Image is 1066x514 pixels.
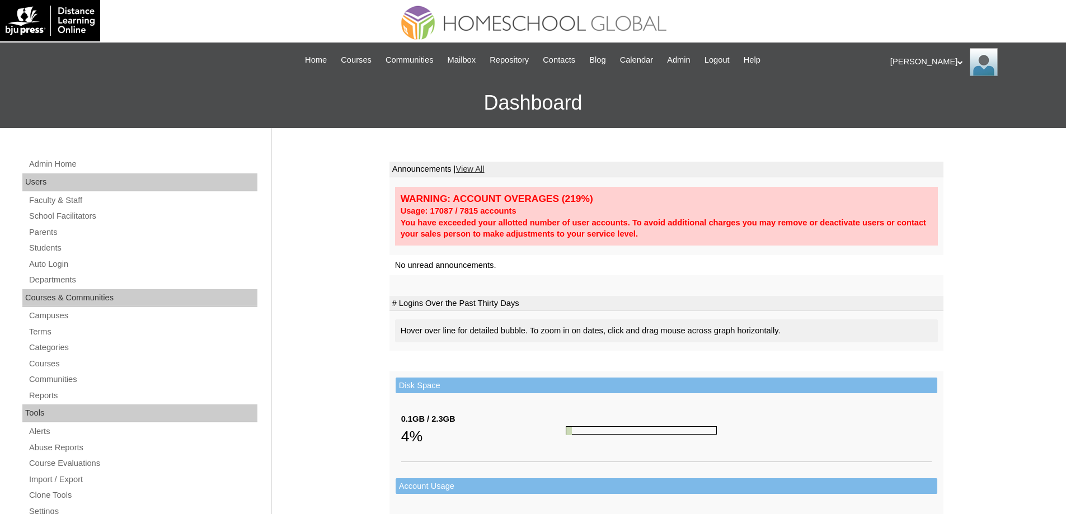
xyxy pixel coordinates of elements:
[380,54,439,67] a: Communities
[341,54,372,67] span: Courses
[490,54,529,67] span: Repository
[28,209,257,223] a: School Facilitators
[6,78,1060,128] h3: Dashboard
[28,309,257,323] a: Campuses
[28,357,257,371] a: Courses
[28,225,257,239] a: Parents
[28,473,257,487] a: Import / Export
[396,478,937,494] td: Account Usage
[738,54,766,67] a: Help
[970,48,998,76] img: Ariane Ebuen
[28,257,257,271] a: Auto Login
[28,425,257,438] a: Alerts
[699,54,735,67] a: Logout
[401,192,932,205] div: WARNING: ACCOUNT OVERAGES (219%)
[537,54,581,67] a: Contacts
[6,6,95,36] img: logo-white.png
[401,425,566,447] div: 4%
[299,54,332,67] a: Home
[22,289,257,307] div: Courses & Communities
[335,54,377,67] a: Courses
[28,273,257,287] a: Departments
[401,206,516,215] strong: Usage: 17087 / 7815 accounts
[28,441,257,455] a: Abuse Reports
[28,341,257,355] a: Categories
[661,54,696,67] a: Admin
[22,173,257,191] div: Users
[448,54,476,67] span: Mailbox
[455,164,484,173] a: View All
[389,255,943,276] td: No unread announcements.
[386,54,434,67] span: Communities
[401,217,932,240] div: You have exceeded your allotted number of user accounts. To avoid additional charges you may remo...
[705,54,730,67] span: Logout
[305,54,327,67] span: Home
[28,456,257,470] a: Course Evaluations
[28,241,257,255] a: Students
[389,296,943,312] td: # Logins Over the Past Thirty Days
[22,404,257,422] div: Tools
[484,54,534,67] a: Repository
[28,389,257,403] a: Reports
[890,48,1055,76] div: [PERSON_NAME]
[28,325,257,339] a: Terms
[28,157,257,171] a: Admin Home
[667,54,691,67] span: Admin
[543,54,575,67] span: Contacts
[442,54,482,67] a: Mailbox
[401,413,566,425] div: 0.1GB / 2.3GB
[28,372,257,386] a: Communities
[589,54,605,67] span: Blog
[584,54,611,67] a: Blog
[620,54,653,67] span: Calendar
[744,54,760,67] span: Help
[396,378,937,394] td: Disk Space
[28,488,257,502] a: Clone Tools
[28,194,257,208] a: Faculty & Staff
[389,162,943,177] td: Announcements |
[614,54,659,67] a: Calendar
[395,319,938,342] div: Hover over line for detailed bubble. To zoom in on dates, click and drag mouse across graph horiz...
